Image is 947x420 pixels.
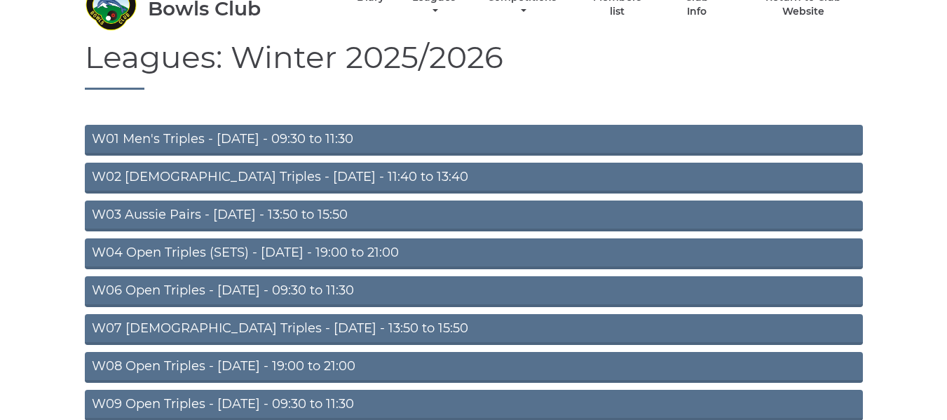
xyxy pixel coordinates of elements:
a: W03 Aussie Pairs - [DATE] - 13:50 to 15:50 [85,201,863,231]
a: W02 [DEMOGRAPHIC_DATA] Triples - [DATE] - 11:40 to 13:40 [85,163,863,194]
a: W06 Open Triples - [DATE] - 09:30 to 11:30 [85,276,863,307]
h1: Leagues: Winter 2025/2026 [85,40,863,90]
a: W01 Men's Triples - [DATE] - 09:30 to 11:30 [85,125,863,156]
a: W08 Open Triples - [DATE] - 19:00 to 21:00 [85,352,863,383]
a: W07 [DEMOGRAPHIC_DATA] Triples - [DATE] - 13:50 to 15:50 [85,314,863,345]
a: W04 Open Triples (SETS) - [DATE] - 19:00 to 21:00 [85,238,863,269]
